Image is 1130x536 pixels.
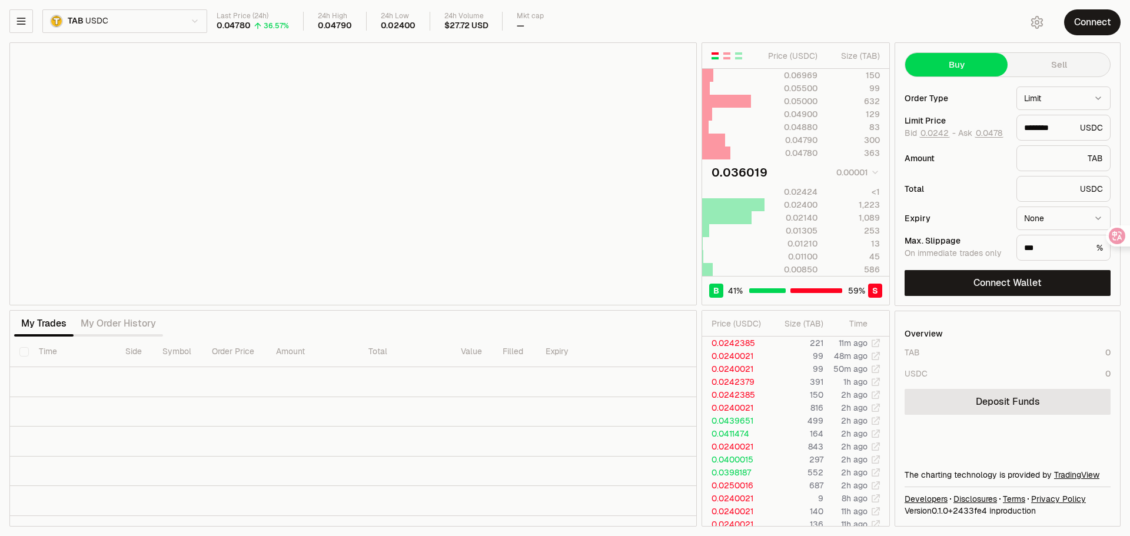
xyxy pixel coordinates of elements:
time: 2h ago [841,441,868,452]
span: S [872,285,878,297]
th: Total [359,337,451,367]
td: 221 [769,337,824,349]
div: 0.02424 [765,186,817,198]
td: 0.0242385 [702,388,769,401]
div: TAB [905,347,920,358]
div: 0.01210 [765,238,817,249]
div: Mkt cap [517,12,544,21]
button: Select all [19,347,29,357]
div: USDC [1016,115,1111,141]
div: Expiry [905,214,1007,222]
time: 50m ago [833,364,868,374]
th: Symbol [153,337,203,367]
div: $27.72 USD [444,21,488,31]
th: Filled [493,337,536,367]
div: Size ( TAB ) [827,50,880,62]
div: USDC [905,368,928,379]
div: 0 [1105,347,1111,358]
th: Side [116,337,153,367]
div: 0.01305 [765,225,817,237]
div: 99 [827,82,880,94]
time: 2h ago [841,389,868,400]
div: 0.04780 [217,21,251,31]
span: 2433fe4b4f3780576893ee9e941d06011a76ee7a [953,505,987,516]
td: 0.0240021 [702,492,769,505]
time: 2h ago [841,454,868,465]
td: 391 [769,375,824,388]
td: 0.0240021 [702,440,769,453]
div: 150 [827,69,880,81]
td: 297 [769,453,824,466]
a: Terms [1003,493,1025,505]
th: Time [29,337,115,367]
time: 2h ago [841,467,868,478]
td: 552 [769,466,824,479]
time: 1h ago [843,377,868,387]
td: 0.0250016 [702,479,769,492]
div: Price ( USDC ) [712,318,769,329]
div: <1 [827,186,880,198]
td: 99 [769,362,824,375]
time: 2h ago [841,402,868,413]
td: 136 [769,518,824,531]
div: 129 [827,108,880,120]
td: 499 [769,414,824,427]
div: 0.05000 [765,95,817,107]
th: Order Price [202,337,267,367]
div: 24h Volume [444,12,488,21]
iframe: Financial Chart [10,43,696,305]
td: 0.0439651 [702,414,769,427]
div: 36.57% [264,21,289,31]
div: 0 [1105,368,1111,379]
div: 0.04900 [765,108,817,120]
div: % [1016,235,1111,261]
td: 0.0242379 [702,375,769,388]
div: 0.02400 [381,21,416,31]
td: 0.0240021 [702,518,769,531]
div: 0.00850 [765,264,817,275]
div: 300 [827,134,880,146]
div: Price ( USDC ) [765,50,817,62]
time: 11m ago [839,338,868,348]
div: USDC [1016,176,1111,202]
a: Privacy Policy [1031,493,1086,505]
div: 586 [827,264,880,275]
button: Buy [905,53,1008,76]
div: 0.04880 [765,121,817,133]
time: 2h ago [841,480,868,491]
td: 0.0242385 [702,337,769,349]
td: 0.0240021 [702,505,769,518]
td: 9 [769,492,824,505]
td: 816 [769,401,824,414]
span: USDC [85,16,108,26]
td: 0.0240021 [702,401,769,414]
div: 0.01100 [765,251,817,262]
span: Bid - [905,128,956,139]
td: 164 [769,427,824,440]
td: 140 [769,505,824,518]
button: Show Sell Orders Only [722,51,732,61]
div: 632 [827,95,880,107]
div: On immediate trades only [905,248,1007,259]
td: 99 [769,349,824,362]
time: 11h ago [841,519,868,530]
td: 0.0400015 [702,453,769,466]
div: 83 [827,121,880,133]
button: My Order History [74,312,163,335]
span: B [713,285,719,297]
time: 48m ago [834,351,868,361]
time: 8h ago [842,493,868,504]
td: 687 [769,479,824,492]
div: The charting technology is provided by [905,469,1111,481]
div: 24h High [318,12,352,21]
div: 0.04790 [318,21,352,31]
a: Deposit Funds [905,389,1111,415]
div: 0.04780 [765,147,817,159]
a: Disclosures [953,493,997,505]
td: 843 [769,440,824,453]
button: 0.0478 [975,128,1003,138]
span: Ask [958,128,1003,139]
td: 0.0398187 [702,466,769,479]
button: Connect [1064,9,1121,35]
div: 0.02140 [765,212,817,224]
